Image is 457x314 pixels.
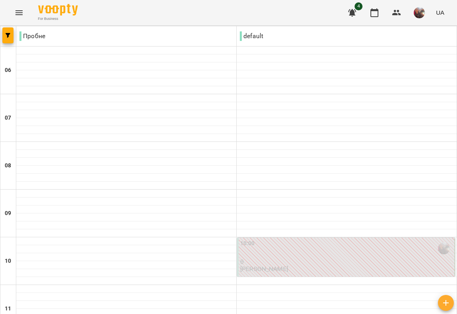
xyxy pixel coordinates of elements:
[240,266,288,272] p: [PERSON_NAME]
[5,257,11,266] h6: 10
[38,16,78,21] span: For Business
[240,258,453,265] p: 0
[5,66,11,75] h6: 06
[436,8,444,17] span: UA
[5,161,11,170] h6: 08
[240,31,263,41] p: default
[240,239,255,248] label: 10:00
[433,5,447,20] button: UA
[5,209,11,218] h6: 09
[414,7,425,18] img: 07d1fbc4fc69662ef2ada89552c7a29a.jpg
[355,2,363,10] span: 4
[5,304,11,313] h6: 11
[5,114,11,122] h6: 07
[438,242,450,254] img: Гончарова Валерія Павлівна
[438,295,454,311] button: Створити урок
[10,3,29,22] button: Menu
[19,31,45,41] p: Пробне
[38,4,78,16] img: Voopty Logo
